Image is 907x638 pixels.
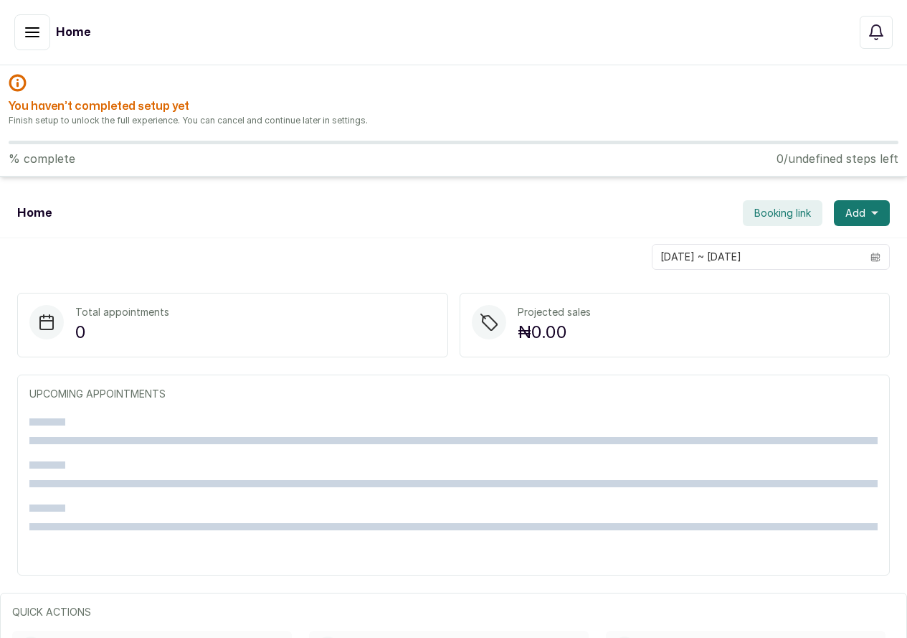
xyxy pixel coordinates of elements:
p: 0 [75,319,169,345]
button: Booking link [743,200,822,226]
p: UPCOMING APPOINTMENTS [29,387,878,401]
input: Select date [652,245,862,269]
p: Total appointments [75,305,169,319]
p: Projected sales [518,305,591,319]
span: Add [845,206,865,220]
span: Booking link [754,206,811,220]
h2: You haven’t completed setup yet [9,98,898,115]
p: QUICK ACTIONS [12,605,895,619]
button: Add [834,200,890,226]
p: ₦0.00 [518,319,591,345]
h1: Home [56,24,90,41]
p: % complete [9,150,75,167]
p: 0/undefined steps left [777,150,898,167]
svg: calendar [870,252,880,262]
p: Finish setup to unlock the full experience. You can cancel and continue later in settings. [9,115,898,126]
h1: Home [17,205,52,222]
